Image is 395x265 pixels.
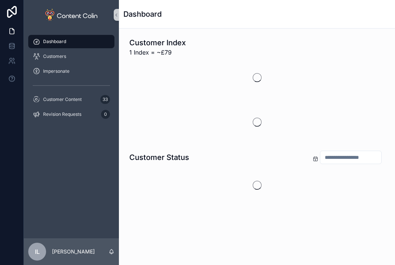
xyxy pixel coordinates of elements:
[28,65,114,78] a: Impersonate
[28,93,114,106] a: Customer Content33
[100,95,110,104] div: 33
[43,53,66,59] span: Customers
[35,247,40,256] span: IL
[28,35,114,48] a: Dashboard
[28,50,114,63] a: Customers
[43,39,66,45] span: Dashboard
[43,68,69,74] span: Impersonate
[123,9,162,19] h1: Dashboard
[28,108,114,121] a: Revision Requests0
[52,248,95,255] p: [PERSON_NAME]
[43,96,82,102] span: Customer Content
[45,9,97,21] img: App logo
[129,152,189,163] h1: Customer Status
[24,30,119,131] div: scrollable content
[129,37,186,48] h1: Customer Index
[43,111,81,117] span: Revision Requests
[129,48,186,57] span: 1 Index = ~£79
[101,110,110,119] div: 0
